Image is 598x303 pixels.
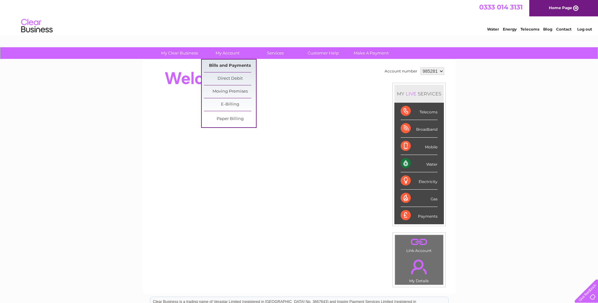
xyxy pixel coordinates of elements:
[401,155,438,172] div: Water
[150,3,448,31] div: Clear Business is a trading name of Verastar Limited (registered in [GEOGRAPHIC_DATA] No. 3667643...
[401,190,438,207] div: Gas
[204,113,256,125] a: Paper Billing
[204,98,256,111] a: E-Billing
[404,91,418,97] div: LIVE
[543,27,552,31] a: Blog
[345,47,397,59] a: Make A Payment
[520,27,539,31] a: Telecoms
[401,103,438,120] div: Telecoms
[479,3,523,11] a: 0333 014 3131
[394,85,444,103] div: MY SERVICES
[383,66,419,77] td: Account number
[154,47,206,59] a: My Clear Business
[556,27,572,31] a: Contact
[401,120,438,137] div: Broadband
[503,27,517,31] a: Energy
[395,235,444,254] td: Link Account
[487,27,499,31] a: Water
[401,207,438,224] div: Payments
[249,47,301,59] a: Services
[21,16,53,36] img: logo.png
[395,254,444,285] td: My Details
[204,85,256,98] a: Moving Premises
[397,256,442,278] a: .
[401,172,438,190] div: Electricity
[204,72,256,85] a: Direct Debit
[577,27,592,31] a: Log out
[201,47,253,59] a: My Account
[204,60,256,72] a: Bills and Payments
[401,138,438,155] div: Mobile
[297,47,349,59] a: Customer Help
[397,237,442,248] a: .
